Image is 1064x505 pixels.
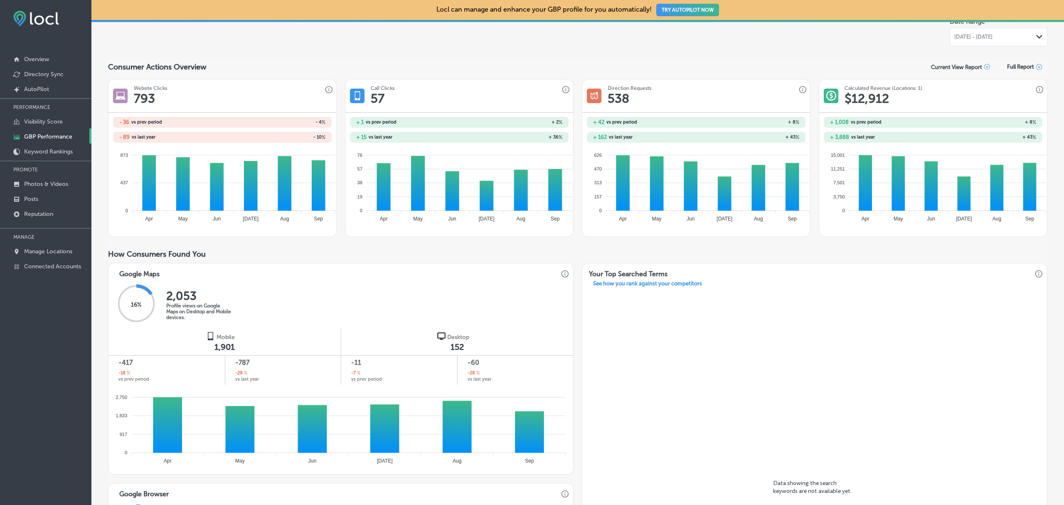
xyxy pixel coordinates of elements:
[788,216,797,222] tspan: Sep
[24,118,63,125] p: Visibility Score
[371,85,394,91] h3: Call Clicks
[164,458,172,464] tspan: Apr
[126,208,128,213] tspan: 0
[606,120,637,124] span: vs prev period
[954,34,993,40] span: [DATE] - [DATE]
[377,458,393,464] tspan: [DATE]
[145,216,153,222] tspan: Apr
[459,134,562,140] h2: + 36
[608,91,629,106] h1: 538
[243,370,247,377] span: %
[213,216,221,222] tspan: Jun
[356,370,360,377] span: %
[360,208,362,213] tspan: 0
[468,370,480,377] h2: -28
[927,216,935,222] tspan: Jun
[351,370,360,377] h2: -7
[369,135,392,139] span: vs last year
[120,431,127,436] tspan: 917
[24,263,81,270] p: Connected Accounts
[24,248,72,255] p: Manage Locations
[851,135,875,139] span: vs last year
[468,377,491,381] span: vs last year
[717,216,733,222] tspan: [DATE]
[619,216,627,222] tspan: Apr
[956,216,972,222] tspan: [DATE]
[24,133,72,140] p: GBP Performance
[1007,64,1034,70] span: Full Report
[559,119,562,125] span: %
[447,334,469,341] span: Desktop
[993,216,1001,222] tspan: Aug
[108,250,206,259] span: How Consumers Found You
[132,135,155,139] span: vs last year
[314,216,323,222] tspan: Sep
[125,450,127,455] tspan: 0
[235,370,247,377] h2: -29
[357,180,362,185] tspan: 38
[833,194,845,199] tspan: 3,750
[371,91,384,106] h1: 57
[851,120,882,124] span: vs prev period
[24,181,68,188] p: Photos & Videos
[1032,134,1036,140] span: %
[593,119,604,125] h2: + 42
[222,119,325,125] h2: - 4
[845,91,889,106] h1: $ 12,912
[1025,216,1034,222] tspan: Sep
[280,216,289,222] tspan: Aug
[468,358,563,368] span: -60
[609,135,633,139] span: vs last year
[166,289,233,303] h2: 2,053
[796,134,799,140] span: %
[24,86,49,93] p: AutoPilot
[652,216,662,222] tspan: May
[448,216,456,222] tspan: Jun
[594,152,602,157] tspan: 626
[235,377,259,381] span: vs last year
[559,134,562,140] span: %
[594,180,602,185] tspan: 313
[582,263,674,280] h3: Your Top Searched Terms
[475,370,480,377] span: %
[525,458,534,464] tspan: Sep
[357,194,362,199] tspan: 19
[166,303,233,320] p: Profile views on Google Maps on Desktop and Mobile devices.
[222,134,325,140] h2: - 10
[551,216,560,222] tspan: Sep
[24,56,49,63] p: Overview
[599,208,602,213] tspan: 0
[894,216,903,222] tspan: May
[126,370,130,377] span: %
[593,134,607,140] h2: + 162
[773,479,856,502] p: Data showing the search keywords are not available yet.
[479,216,495,222] tspan: [DATE]
[356,119,364,125] h2: + 1
[131,301,142,308] span: 16 %
[134,91,155,106] h1: 793
[831,152,845,157] tspan: 15,001
[13,11,59,26] img: fda3e92497d09a02dc62c9cd864e3231.png
[380,216,388,222] tspan: Apr
[178,216,188,222] tspan: May
[830,119,849,125] h2: + 1,008
[134,85,167,91] h3: Website Clicks
[235,358,331,368] span: -787
[933,119,1036,125] h2: + 8
[121,152,128,157] tspan: 873
[119,134,130,140] h2: - 89
[116,395,128,400] tspan: 2,750
[118,358,214,368] span: -417
[830,134,849,140] h2: + 3,888
[687,216,695,222] tspan: Jun
[931,64,982,70] p: Current View Report
[119,119,129,125] h2: - 36
[831,166,845,171] tspan: 11,251
[24,148,73,155] p: Keyword Rankings
[437,332,446,340] img: logo
[357,166,362,171] tspan: 57
[243,216,259,222] tspan: [DATE]
[351,358,447,368] span: -11
[594,194,602,199] tspan: 157
[366,120,397,124] span: vs prev period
